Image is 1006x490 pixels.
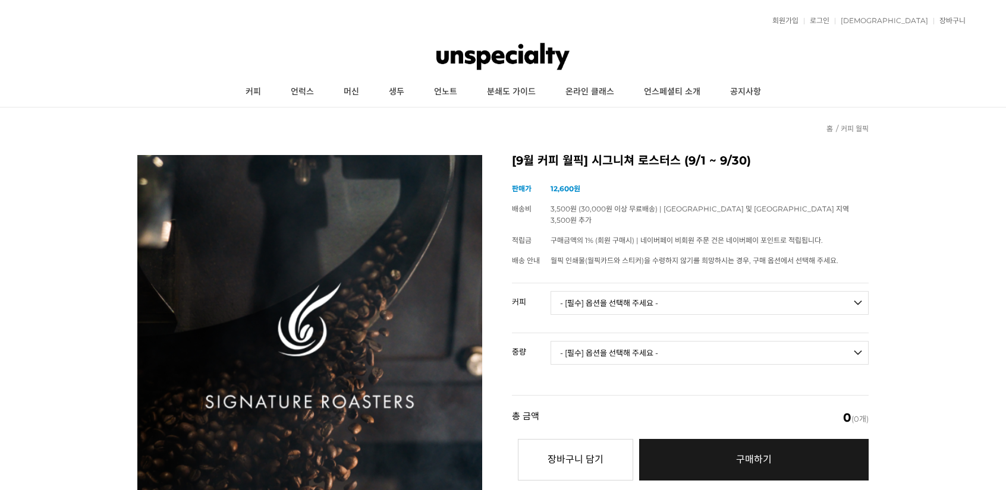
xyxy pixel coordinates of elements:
[843,412,869,423] span: (0개)
[551,256,838,265] span: 월픽 인쇄물(월픽카드와 스티커)을 수령하지 않기를 희망하시는 경우, 구매 옵션에서 선택해 주세요.
[715,77,776,107] a: 공지사항
[551,184,580,193] strong: 12,600원
[826,124,833,133] a: 홈
[835,17,928,24] a: [DEMOGRAPHIC_DATA]
[512,236,532,245] span: 적립금
[933,17,966,24] a: 장바구니
[551,77,629,107] a: 온라인 클래스
[512,256,540,265] span: 배송 안내
[766,17,798,24] a: 회원가입
[512,204,532,213] span: 배송비
[436,39,570,74] img: 언스페셜티 몰
[512,333,551,361] th: 중량
[804,17,829,24] a: 로그인
[231,77,276,107] a: 커피
[551,236,823,245] span: 구매금액의 1% (회원 구매시) | 네이버페이 비회원 주문 건은 네이버페이 포인트로 적립됩니다.
[512,412,539,423] strong: 총 금액
[374,77,419,107] a: 생두
[518,439,633,480] button: 장바구니 담기
[329,77,374,107] a: 머신
[472,77,551,107] a: 분쇄도 가이드
[736,454,772,465] span: 구매하기
[512,155,869,167] h2: [9월 커피 월픽] 시그니쳐 로스터스 (9/1 ~ 9/30)
[512,184,532,193] span: 판매가
[419,77,472,107] a: 언노트
[551,204,849,225] span: 3,500원 (30,000원 이상 무료배송) | [GEOGRAPHIC_DATA] 및 [GEOGRAPHIC_DATA] 지역 3,500원 추가
[843,410,851,425] em: 0
[841,124,869,133] a: 커피 월픽
[512,283,551,311] th: 커피
[639,439,869,480] a: 구매하기
[629,77,715,107] a: 언스페셜티 소개
[276,77,329,107] a: 언럭스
